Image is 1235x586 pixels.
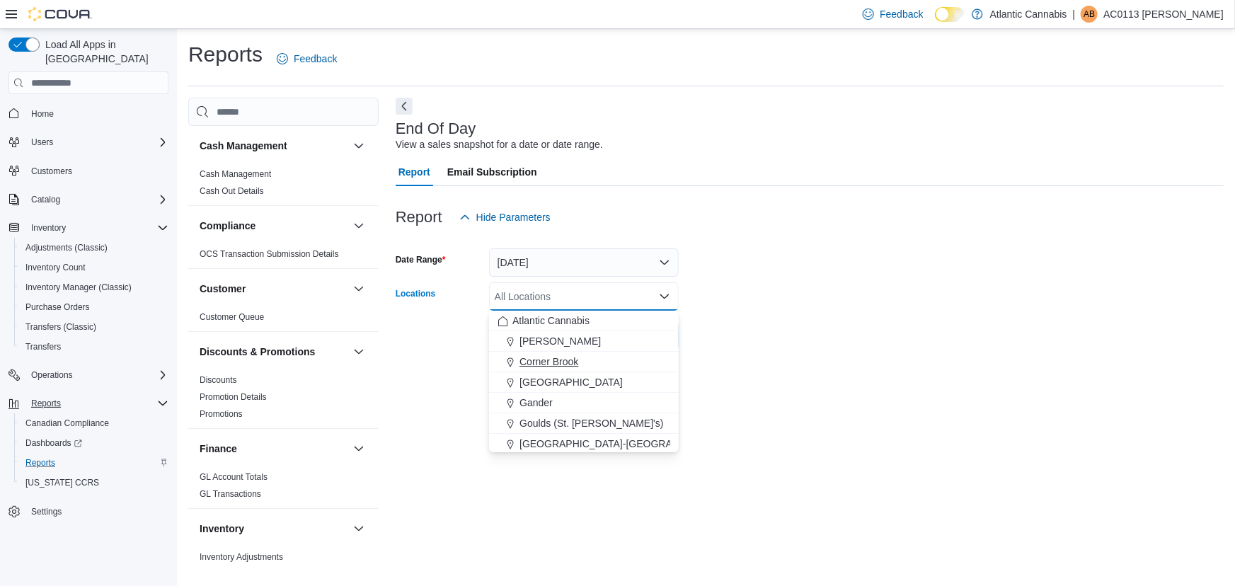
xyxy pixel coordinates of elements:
span: Home [25,104,168,122]
button: Finance [200,442,347,456]
button: Adjustments (Classic) [14,238,174,258]
span: Inventory Adjustments [200,551,283,563]
nav: Complex example [8,97,168,558]
a: Canadian Compliance [20,415,115,432]
span: Reports [20,454,168,471]
span: Feedback [294,52,337,66]
span: Customers [31,166,72,177]
h3: Compliance [200,219,255,233]
span: Transfers [25,341,61,352]
span: Adjustments (Classic) [25,242,108,253]
label: Locations [396,288,436,299]
span: Transfers (Classic) [25,321,96,333]
button: Transfers [14,337,174,357]
a: Dashboards [20,435,88,452]
span: Goulds (St. [PERSON_NAME]'s) [519,416,663,430]
a: Feedback [271,45,343,73]
button: Home [3,103,174,123]
button: Customers [3,161,174,181]
span: Atlantic Cannabis [512,314,590,328]
button: [US_STATE] CCRS [14,473,174,493]
button: Discounts & Promotions [200,345,347,359]
span: AB [1084,6,1095,23]
span: [GEOGRAPHIC_DATA]-[GEOGRAPHIC_DATA] [519,437,729,451]
h3: Finance [200,442,237,456]
div: Choose from the following options [489,311,679,536]
button: Compliance [200,219,347,233]
p: AC0113 [PERSON_NAME] [1103,6,1224,23]
h3: End Of Day [396,120,476,137]
div: Discounts & Promotions [188,372,379,428]
span: Adjustments (Classic) [20,239,168,256]
a: Promotion Details [200,392,267,402]
button: Purchase Orders [14,297,174,317]
span: Washington CCRS [20,474,168,491]
button: [GEOGRAPHIC_DATA]-[GEOGRAPHIC_DATA] [489,434,679,454]
span: Transfers (Classic) [20,318,168,335]
button: Finance [350,440,367,457]
button: Inventory [350,520,367,537]
button: Atlantic Cannabis [489,311,679,331]
span: Catalog [31,194,60,205]
button: Cash Management [350,137,367,154]
button: Inventory Manager (Classic) [14,277,174,297]
button: Inventory [25,219,71,236]
img: Cova [28,7,92,21]
a: Customer Queue [200,312,264,322]
span: Reports [31,398,61,409]
h3: Report [396,209,442,226]
span: Canadian Compliance [25,418,109,429]
a: Dashboards [14,433,174,453]
button: Users [25,134,59,151]
h3: Customer [200,282,246,296]
a: Reports [20,454,61,471]
span: Purchase Orders [25,301,90,313]
a: Settings [25,503,67,520]
h1: Reports [188,40,263,69]
div: Cash Management [188,166,379,205]
a: Cash Management [200,169,271,179]
span: Inventory Count [20,259,168,276]
span: Gander [519,396,553,410]
a: Customers [25,163,78,180]
span: Customer Queue [200,311,264,323]
a: OCS Transaction Submission Details [200,249,339,259]
span: Catalog [25,191,168,208]
button: Reports [25,395,67,412]
span: Operations [25,367,168,384]
button: Users [3,132,174,152]
span: Customers [25,162,168,180]
span: Purchase Orders [20,299,168,316]
h3: Inventory [200,522,244,536]
span: [US_STATE] CCRS [25,477,99,488]
a: Promotions [200,409,243,419]
button: Goulds (St. [PERSON_NAME]'s) [489,413,679,434]
a: Adjustments (Classic) [20,239,113,256]
a: Inventory Manager (Classic) [20,279,137,296]
div: Customer [188,309,379,331]
span: Email Subscription [447,158,537,186]
span: Canadian Compliance [20,415,168,432]
button: Catalog [3,190,174,209]
label: Date Range [396,254,446,265]
a: Home [25,105,59,122]
span: Dark Mode [935,22,936,23]
span: Report [398,158,430,186]
button: Reports [14,453,174,473]
span: Promotions [200,408,243,420]
span: Inventory [31,222,66,234]
button: Corner Brook [489,352,679,372]
button: Cash Management [200,139,347,153]
span: Transfers [20,338,168,355]
span: Corner Brook [519,355,578,369]
button: Reports [3,393,174,413]
h3: Discounts & Promotions [200,345,315,359]
a: Purchase Orders [20,299,96,316]
a: Cash Out Details [200,186,264,196]
a: Discounts [200,375,237,385]
span: [GEOGRAPHIC_DATA] [519,375,623,389]
span: Discounts [200,374,237,386]
button: [GEOGRAPHIC_DATA] [489,372,679,393]
button: [PERSON_NAME] [489,331,679,352]
span: Inventory [25,219,168,236]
